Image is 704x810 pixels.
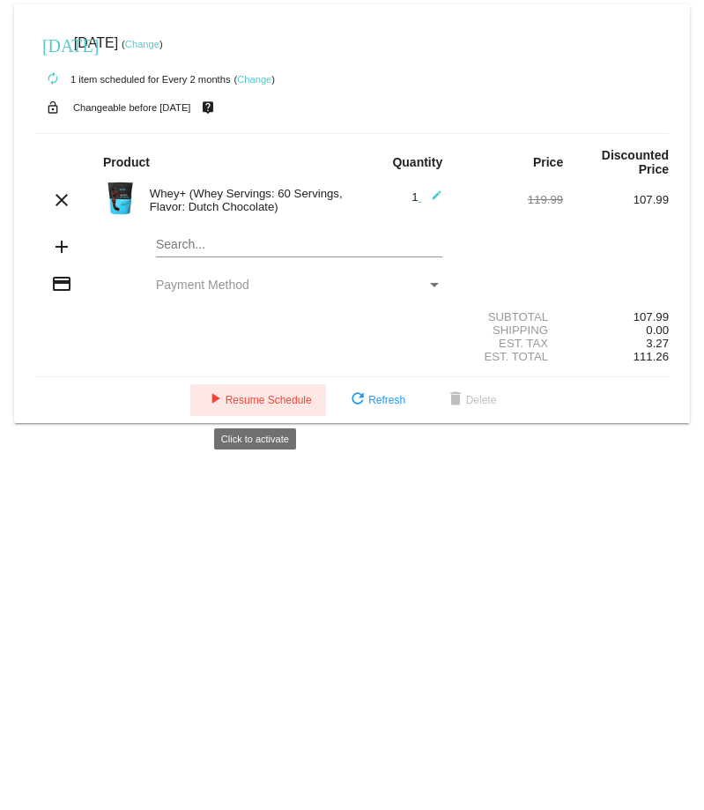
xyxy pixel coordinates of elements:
[411,190,442,204] span: 1
[156,278,442,292] mat-select: Payment Method
[125,39,159,49] a: Change
[42,33,63,55] mat-icon: [DATE]
[392,155,442,169] strong: Quantity
[141,187,352,213] div: Whey+ (Whey Servings: 60 Servings, Flavor: Dutch Chocolate)
[73,102,191,113] small: Changeable before [DATE]
[156,278,249,292] span: Payment Method
[347,390,368,411] mat-icon: refresh
[457,337,563,350] div: Est. Tax
[457,310,563,323] div: Subtotal
[533,155,563,169] strong: Price
[634,350,669,363] span: 111.26
[42,96,63,119] mat-icon: lock_open
[457,323,563,337] div: Shipping
[457,193,563,206] div: 119.99
[204,390,226,411] mat-icon: play_arrow
[197,96,219,119] mat-icon: live_help
[421,189,442,211] mat-icon: edit
[35,74,231,85] small: 1 item scheduled for Every 2 months
[51,273,72,294] mat-icon: credit_card
[563,193,669,206] div: 107.99
[431,384,511,416] button: Delete
[156,238,442,252] input: Search...
[602,148,669,176] strong: Discounted Price
[42,69,63,90] mat-icon: autorenew
[646,337,669,350] span: 3.27
[445,394,497,406] span: Delete
[457,350,563,363] div: Est. Total
[333,384,419,416] button: Refresh
[347,394,405,406] span: Refresh
[204,394,312,406] span: Resume Schedule
[190,384,326,416] button: Resume Schedule
[233,74,275,85] small: ( )
[103,181,138,216] img: Image-1-Carousel-Whey-5lb-Chocolate-no-badge-Transp.png
[103,155,150,169] strong: Product
[646,323,669,337] span: 0.00
[51,189,72,211] mat-icon: clear
[122,39,163,49] small: ( )
[563,310,669,323] div: 107.99
[237,74,271,85] a: Change
[445,390,466,411] mat-icon: delete
[51,236,72,257] mat-icon: add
